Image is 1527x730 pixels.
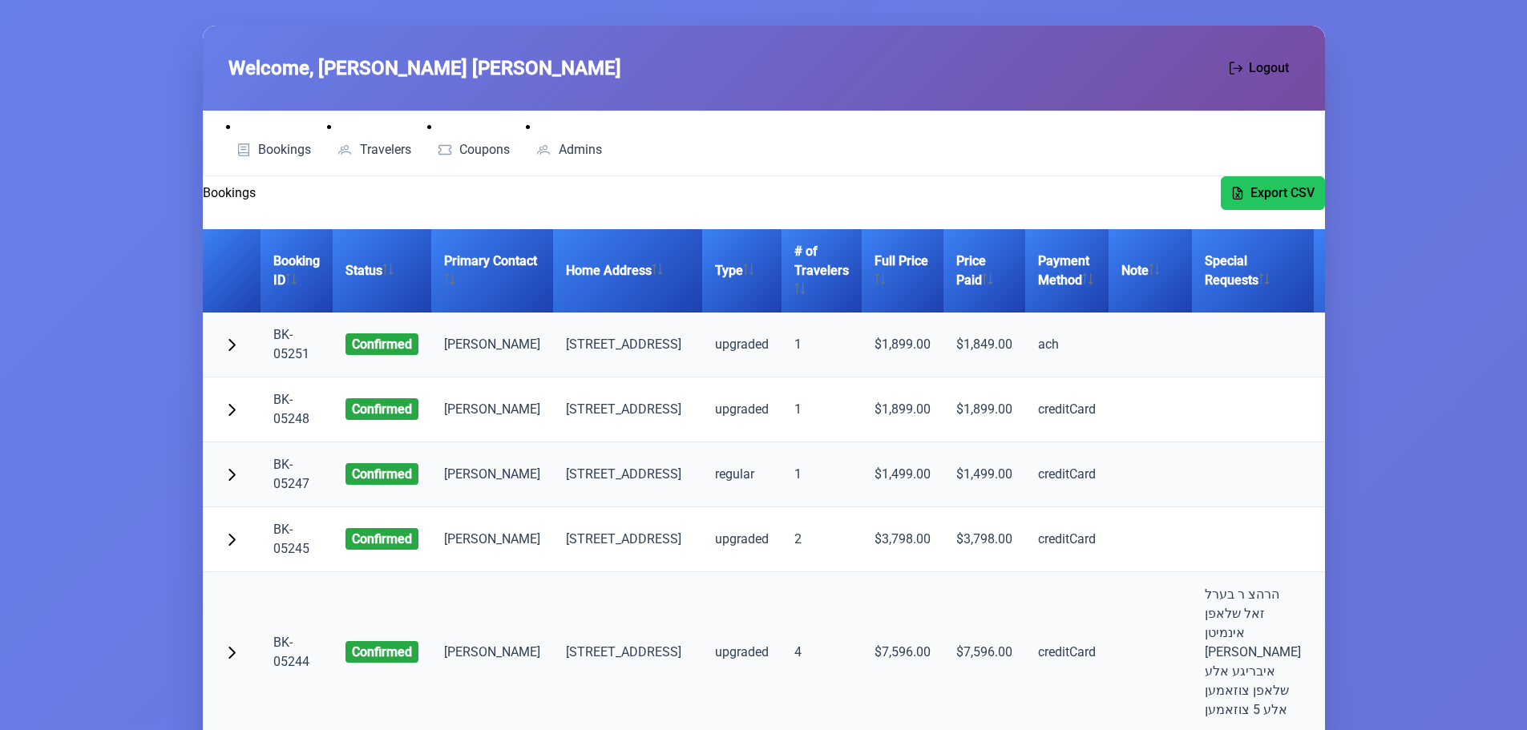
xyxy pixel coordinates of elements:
td: $1,499.00 [862,442,943,507]
td: 1 [782,377,862,442]
a: BK-05244 [273,635,309,669]
span: Travelers [360,143,411,156]
span: Coupons [459,143,510,156]
span: Admins [559,143,602,156]
span: Welcome, [PERSON_NAME] [PERSON_NAME] [228,54,621,83]
th: Group Info [1314,229,1436,313]
h2: Bookings [203,184,256,203]
span: Export CSV [1250,184,1315,203]
a: BK-05245 [273,522,309,556]
td: upgraded [702,507,782,572]
td: upgraded [702,313,782,377]
td: ach [1025,313,1109,377]
td: 1 [782,442,862,507]
td: upgraded [702,377,782,442]
span: Logout [1249,58,1289,78]
td: [STREET_ADDRESS] [553,442,702,507]
button: Export CSV [1221,176,1325,210]
span: confirmed [345,641,418,663]
th: Special Requests [1192,229,1314,313]
td: $3,798.00 [862,507,943,572]
a: BK-05248 [273,392,309,426]
a: Travelers [327,137,421,163]
span: Bookings [258,143,311,156]
td: [STREET_ADDRESS] [553,313,702,377]
td: 1 [782,313,862,377]
a: BK-05251 [273,327,309,361]
td: [PERSON_NAME] [431,313,553,377]
th: Home Address [553,229,702,313]
td: [PERSON_NAME] [431,442,553,507]
td: $3,798.00 [943,507,1025,572]
a: Coupons [427,137,520,163]
td: ניישטאדט (BK-05191) [1314,377,1436,442]
td: creditCard [1025,377,1109,442]
a: Bookings [226,137,321,163]
th: Price Paid [943,229,1025,313]
td: $1,849.00 [943,313,1025,377]
td: 2 [782,507,862,572]
th: Note [1109,229,1192,313]
td: creditCard [1025,442,1109,507]
td: creditCard [1025,507,1109,572]
td: regular [702,442,782,507]
td: גלאנץ (BK-05244) [1314,507,1436,572]
td: $1,499.00 [943,442,1025,507]
td: $1,899.00 [862,313,943,377]
td: [PERSON_NAME] [431,507,553,572]
span: confirmed [345,398,418,420]
a: BK-05247 [273,457,309,491]
th: Booking ID [261,229,333,313]
th: Primary Contact [431,229,553,313]
th: Type [702,229,782,313]
th: # of Travelers [782,229,862,313]
li: Coupons [427,118,520,163]
span: confirmed [345,333,418,355]
span: confirmed [345,528,418,550]
td: [STREET_ADDRESS] [553,377,702,442]
td: $1,899.00 [862,377,943,442]
li: Travelers [327,118,421,163]
td: [PERSON_NAME] [431,377,553,442]
li: Bookings [226,118,321,163]
td: $1,899.00 [943,377,1025,442]
th: Payment Method [1025,229,1109,313]
span: confirmed [345,463,418,485]
li: Admins [526,118,612,163]
td: [STREET_ADDRESS] [553,507,702,572]
th: Status [333,229,431,313]
th: Full Price [862,229,943,313]
button: Logout [1219,51,1299,85]
a: Admins [526,137,612,163]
